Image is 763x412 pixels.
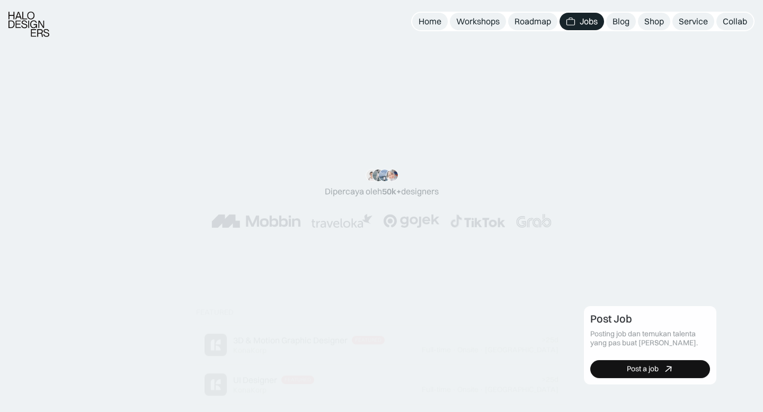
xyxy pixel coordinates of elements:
[590,312,632,325] div: Post Job
[672,13,714,30] a: Service
[542,375,558,384] div: >25d
[716,13,753,30] a: Collab
[325,186,439,197] div: Dipercaya oleh designers
[638,13,670,30] a: Shop
[508,13,557,30] a: Roadmap
[450,13,506,30] a: Workshops
[485,345,558,354] div: [GEOGRAPHIC_DATA]
[205,373,227,396] img: Job Image
[196,325,567,365] a: Job Image3D & Motion Graphic DesignerFeaturedKonaKorp>25dFull-time·Onsite·[GEOGRAPHIC_DATA]
[233,386,267,395] div: KonaKorp
[542,336,558,345] div: >25d
[679,16,708,27] div: Service
[452,385,456,394] div: ·
[452,345,456,354] div: ·
[412,13,448,30] a: Home
[613,16,629,27] div: Blog
[233,335,348,346] div: 3D & Motion Graphic Designer
[480,345,484,354] div: ·
[457,345,478,354] div: Onsite
[485,385,558,394] div: [GEOGRAPHIC_DATA]
[590,360,710,378] a: Post a job
[355,337,381,344] div: Featured
[456,16,500,27] div: Workshops
[480,385,484,394] div: ·
[422,345,451,354] div: Full-time
[514,16,551,27] div: Roadmap
[196,308,234,317] div: Featured
[560,13,604,30] a: Jobs
[422,385,451,394] div: Full-time
[382,186,401,196] span: 50k+
[723,16,747,27] div: Collab
[205,334,227,356] img: Job Image
[233,375,277,386] div: UI Designer
[644,16,664,27] div: Shop
[580,16,598,27] div: Jobs
[196,365,567,405] a: Job ImageUI DesignerFeaturedKonaKorp>25dFull-time·Onsite·[GEOGRAPHIC_DATA]
[627,365,659,374] div: Post a job
[233,346,267,355] div: KonaKorp
[419,16,441,27] div: Home
[285,377,311,383] div: Featured
[606,13,636,30] a: Blog
[457,385,478,394] div: Onsite
[590,329,710,347] div: Posting job dan temukan talenta yang pas buat [PERSON_NAME].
